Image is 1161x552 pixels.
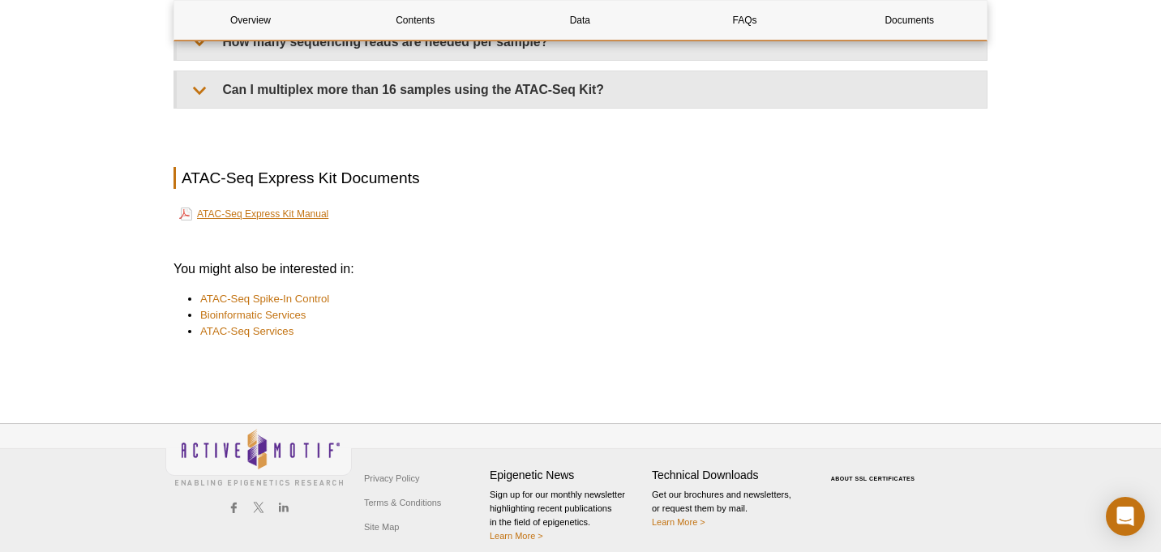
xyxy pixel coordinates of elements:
[833,1,986,40] a: Documents
[831,476,915,481] a: ABOUT SSL CERTIFICATES
[165,424,352,490] img: Active Motif,
[490,531,543,541] a: Learn More >
[490,469,644,482] h4: Epigenetic News
[177,71,987,108] summary: Can I multiplex more than 16 samples using the ATAC-Seq Kit?
[200,307,306,323] a: Bioinformatic Services
[200,323,293,340] a: ATAC-Seq Services
[200,291,329,307] a: ATAC-Seq Spike-In Control
[360,515,403,539] a: Site Map
[652,488,806,529] p: Get our brochures and newsletters, or request them by mail.
[652,517,705,527] a: Learn More >
[652,469,806,482] h4: Technical Downloads
[339,1,491,40] a: Contents
[174,259,987,279] h3: You might also be interested in:
[179,204,328,224] a: ATAC-Seq Express Kit Manual
[669,1,821,40] a: FAQs
[177,24,987,60] summary: How many sequencing reads are needed per sample?
[174,1,327,40] a: Overview
[1106,497,1145,536] div: Open Intercom Messenger
[490,488,644,543] p: Sign up for our monthly newsletter highlighting recent publications in the field of epigenetics.
[174,167,987,189] h2: ATAC-Seq Express Kit Documents
[360,466,423,490] a: Privacy Policy
[360,490,445,515] a: Terms & Conditions
[814,452,936,488] table: Click to Verify - This site chose Symantec SSL for secure e-commerce and confidential communicati...
[503,1,656,40] a: Data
